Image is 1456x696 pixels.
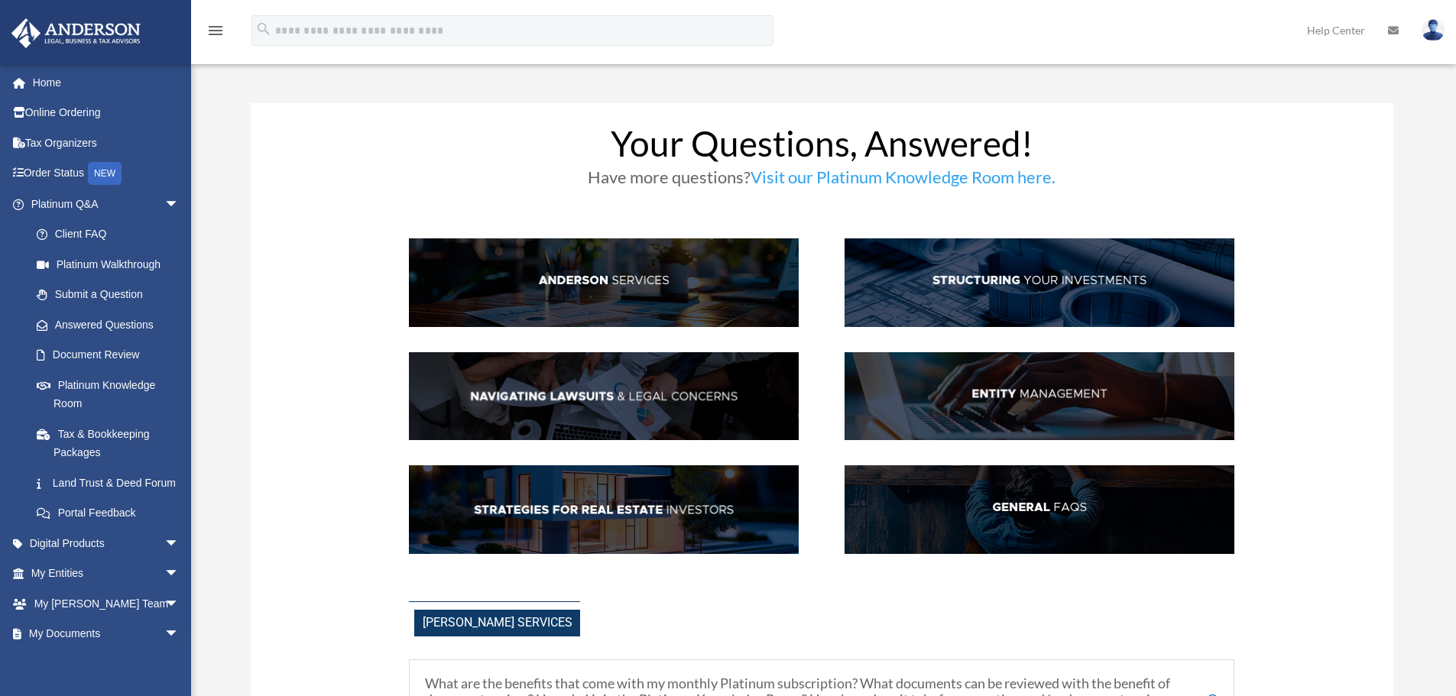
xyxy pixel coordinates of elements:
[21,370,203,419] a: Platinum Knowledge Room
[11,67,203,98] a: Home
[21,468,203,498] a: Land Trust & Deed Forum
[409,169,1234,193] h3: Have more questions?
[409,238,799,327] img: AndServ_hdr
[11,189,203,219] a: Platinum Q&Aarrow_drop_down
[164,588,195,620] span: arrow_drop_down
[164,528,195,559] span: arrow_drop_down
[7,18,145,48] img: Anderson Advisors Platinum Portal
[845,238,1234,327] img: StructInv_hdr
[751,167,1056,195] a: Visit our Platinum Knowledge Room here.
[11,158,203,189] a: Order StatusNEW
[845,465,1234,554] img: GenFAQ_hdr
[21,249,203,280] a: Platinum Walkthrough
[21,498,203,529] a: Portal Feedback
[11,98,203,128] a: Online Ordering
[21,419,203,468] a: Tax & Bookkeeping Packages
[206,21,225,40] i: menu
[255,21,272,37] i: search
[11,528,203,558] a: Digital Productsarrow_drop_down
[11,558,203,589] a: My Entitiesarrow_drop_down
[164,558,195,590] span: arrow_drop_down
[11,588,203,619] a: My [PERSON_NAME] Teamarrow_drop_down
[206,27,225,40] a: menu
[88,162,122,185] div: NEW
[845,352,1234,441] img: EntManag_hdr
[11,128,203,158] a: Tax Organizers
[21,219,195,250] a: Client FAQ
[409,465,799,554] img: StratsRE_hdr
[21,340,203,371] a: Document Review
[21,280,203,310] a: Submit a Question
[164,619,195,650] span: arrow_drop_down
[414,610,580,636] span: [PERSON_NAME] Services
[409,126,1234,169] h1: Your Questions, Answered!
[21,309,203,340] a: Answered Questions
[1422,19,1445,41] img: User Pic
[409,352,799,441] img: NavLaw_hdr
[164,189,195,220] span: arrow_drop_down
[11,619,203,649] a: My Documentsarrow_drop_down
